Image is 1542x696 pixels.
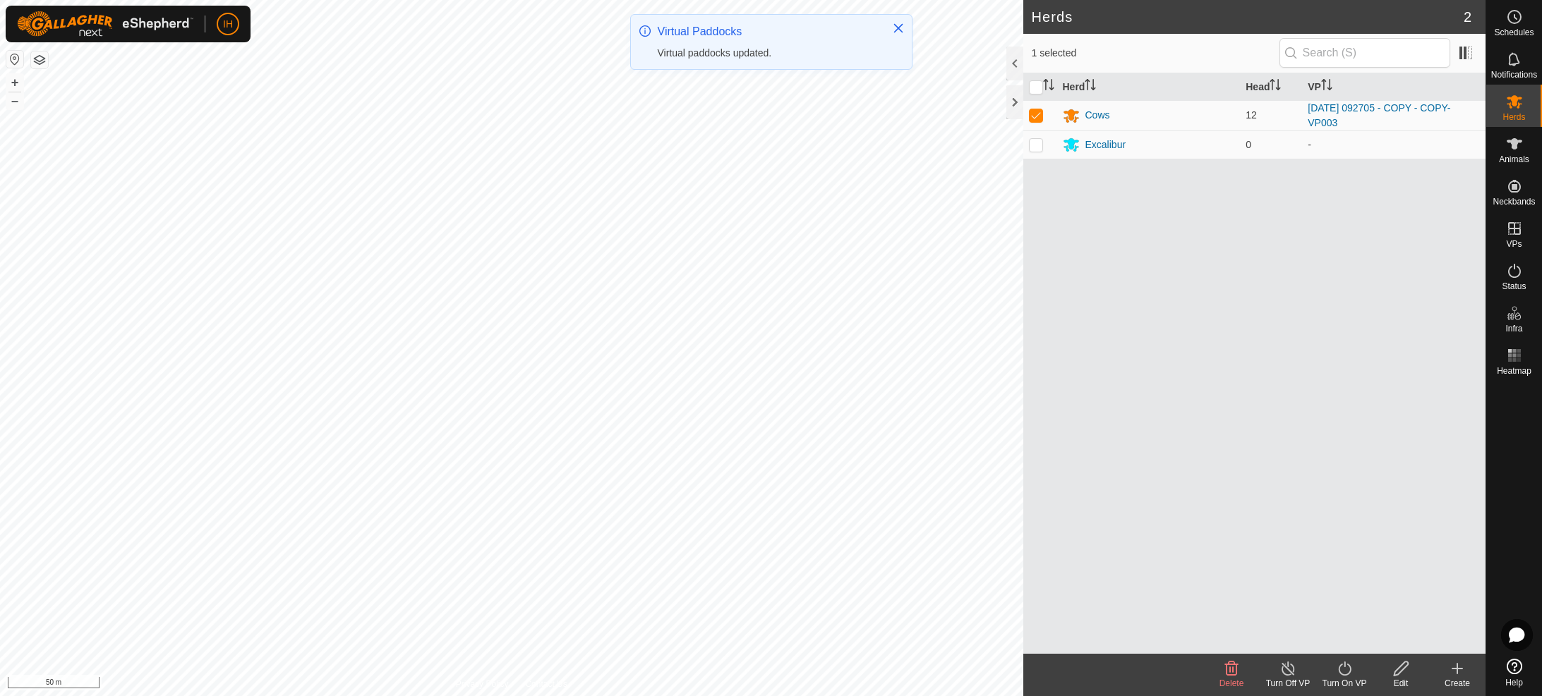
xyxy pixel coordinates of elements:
div: Virtual Paddocks [658,23,878,40]
span: Neckbands [1493,197,1535,206]
span: VPs [1506,240,1522,248]
th: Head [1240,73,1302,101]
button: Map Layers [31,51,48,68]
span: Notifications [1491,71,1537,79]
span: 2 [1464,6,1471,28]
th: VP [1302,73,1486,101]
div: Cows [1085,108,1110,123]
span: Status [1502,282,1526,291]
span: Infra [1505,324,1522,333]
div: Edit [1373,677,1429,690]
input: Search (S) [1279,38,1450,68]
div: Turn Off VP [1260,677,1316,690]
span: 1 selected [1032,46,1279,61]
span: Delete [1219,678,1244,688]
a: Help [1486,653,1542,692]
span: 0 [1246,139,1251,150]
a: Contact Us [525,678,567,690]
span: Heatmap [1497,367,1531,375]
span: Schedules [1494,28,1534,37]
p-sorticon: Activate to sort [1321,81,1332,92]
button: Close [889,18,908,38]
span: Herds [1502,113,1525,121]
a: Privacy Policy [456,678,509,690]
span: Animals [1499,155,1529,164]
span: IH [223,17,233,32]
button: – [6,92,23,109]
button: Reset Map [6,51,23,68]
th: Herd [1057,73,1241,101]
div: Create [1429,677,1486,690]
td: - [1302,130,1486,159]
button: + [6,74,23,91]
p-sorticon: Activate to sort [1270,81,1281,92]
img: Gallagher Logo [17,11,193,37]
h2: Herds [1032,8,1464,25]
div: Turn On VP [1316,677,1373,690]
div: Excalibur [1085,138,1126,152]
span: Help [1505,678,1523,687]
div: Virtual paddocks updated. [658,46,878,61]
a: [DATE] 092705 - COPY - COPY-VP003 [1308,102,1450,128]
p-sorticon: Activate to sort [1085,81,1096,92]
p-sorticon: Activate to sort [1043,81,1054,92]
span: 12 [1246,109,1257,121]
